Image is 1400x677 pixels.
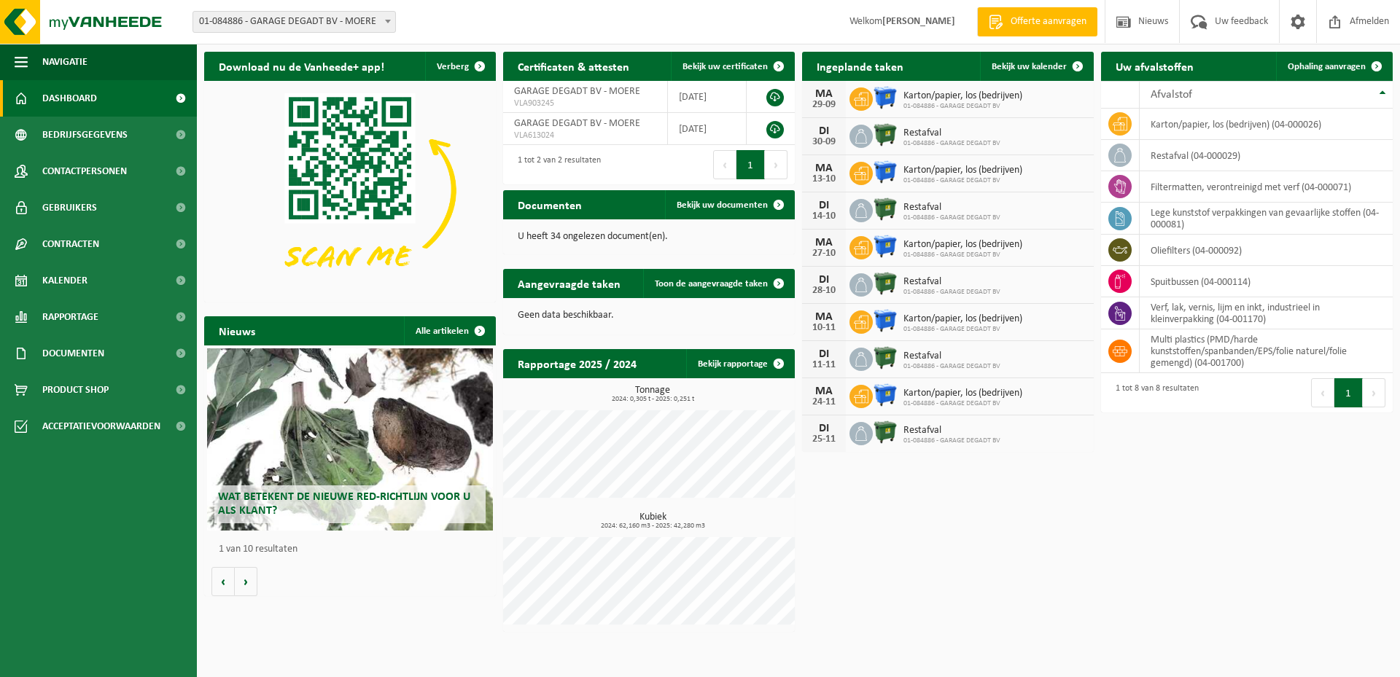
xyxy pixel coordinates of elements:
span: Bedrijfsgegevens [42,117,128,153]
img: WB-1100-HPE-BE-01 [873,383,898,407]
td: verf, lak, vernis, lijm en inkt, industrieel in kleinverpakking (04-001170) [1140,297,1393,329]
span: Verberg [437,62,469,71]
span: 01-084886 - GARAGE DEGADT BV [903,362,1000,371]
span: Wat betekent de nieuwe RED-richtlijn voor u als klant? [218,491,470,517]
span: 01-084886 - GARAGE DEGADT BV [903,288,1000,297]
a: Bekijk uw kalender [980,52,1092,81]
span: Gebruikers [42,189,97,226]
div: MA [809,163,839,174]
div: MA [809,237,839,249]
td: restafval (04-000029) [1140,140,1393,171]
a: Offerte aanvragen [977,7,1097,36]
td: oliefilters (04-000092) [1140,235,1393,266]
h2: Uw afvalstoffen [1101,52,1208,80]
td: [DATE] [668,113,747,145]
span: Toon de aangevraagde taken [655,279,768,289]
button: Previous [1311,378,1334,407]
span: 01-084886 - GARAGE DEGADT BV [903,399,1022,408]
p: Geen data beschikbaar. [518,310,780,321]
span: Karton/papier, los (bedrijven) [903,239,1022,251]
span: Restafval [903,425,1000,437]
span: Documenten [42,335,104,372]
a: Wat betekent de nieuwe RED-richtlijn voor u als klant? [207,348,493,531]
div: MA [809,386,839,397]
h2: Rapportage 2025 / 2024 [503,349,651,377]
span: Karton/papier, los (bedrijven) [903,313,1022,325]
div: 29-09 [809,100,839,110]
div: 28-10 [809,286,839,296]
span: 01-084886 - GARAGE DEGADT BV [903,251,1022,259]
img: WB-1100-HPE-BE-01 [873,85,898,110]
button: 1 [736,150,765,179]
a: Toon de aangevraagde taken [643,269,793,298]
span: GARAGE DEGADT BV - MOERE [514,118,640,129]
div: 30-09 [809,137,839,147]
img: WB-1100-HPE-GN-01 [873,345,898,370]
span: 01-084886 - GARAGE DEGADT BV [903,325,1022,334]
a: Bekijk rapportage [686,349,793,378]
span: Bekijk uw certificaten [682,62,768,71]
img: Download de VHEPlus App [204,81,496,300]
span: 01-084886 - GARAGE DEGADT BV [903,214,1000,222]
h2: Nieuws [204,316,270,345]
button: Previous [713,150,736,179]
div: DI [809,125,839,137]
div: DI [809,423,839,434]
span: Afvalstof [1151,89,1192,101]
div: DI [809,274,839,286]
h2: Documenten [503,190,596,219]
img: WB-1100-HPE-BE-01 [873,160,898,184]
div: 24-11 [809,397,839,407]
div: 14-10 [809,211,839,222]
h2: Download nu de Vanheede+ app! [204,52,399,80]
span: Product Shop [42,372,109,408]
span: Restafval [903,351,1000,362]
td: [DATE] [668,81,747,113]
p: 1 van 10 resultaten [219,544,489,555]
div: 11-11 [809,360,839,370]
a: Bekijk uw certificaten [671,52,793,81]
span: 01-084886 - GARAGE DEGADT BV - MOERE [193,12,395,32]
div: MA [809,311,839,323]
div: DI [809,200,839,211]
span: 01-084886 - GARAGE DEGADT BV - MOERE [192,11,396,33]
span: Kalender [42,262,87,299]
a: Bekijk uw documenten [665,190,793,219]
h2: Aangevraagde taken [503,269,635,297]
div: 1 tot 2 van 2 resultaten [510,149,601,181]
span: Karton/papier, los (bedrijven) [903,90,1022,102]
span: Ophaling aanvragen [1288,62,1366,71]
button: Next [765,150,787,179]
div: 1 tot 8 van 8 resultaten [1108,377,1199,409]
span: 2024: 62,160 m3 - 2025: 42,280 m3 [510,523,795,530]
img: WB-1100-HPE-GN-01 [873,420,898,445]
span: Navigatie [42,44,87,80]
img: WB-1100-HPE-GN-01 [873,197,898,222]
td: multi plastics (PMD/harde kunststoffen/spanbanden/EPS/folie naturel/folie gemengd) (04-001700) [1140,329,1393,373]
img: WB-1100-HPE-BE-01 [873,308,898,333]
button: Volgende [235,567,257,596]
span: GARAGE DEGADT BV - MOERE [514,86,640,97]
span: Restafval [903,202,1000,214]
td: filtermatten, verontreinigd met verf (04-000071) [1140,171,1393,203]
span: Contracten [42,226,99,262]
h2: Ingeplande taken [802,52,918,80]
div: 25-11 [809,434,839,445]
span: 01-084886 - GARAGE DEGADT BV [903,437,1000,445]
button: Vorige [211,567,235,596]
div: 13-10 [809,174,839,184]
span: Rapportage [42,299,98,335]
span: Karton/papier, los (bedrijven) [903,388,1022,399]
h3: Tonnage [510,386,795,403]
button: Verberg [425,52,494,81]
span: Offerte aanvragen [1007,15,1090,29]
span: 01-084886 - GARAGE DEGADT BV [903,102,1022,111]
span: Acceptatievoorwaarden [42,408,160,445]
td: lege kunststof verpakkingen van gevaarlijke stoffen (04-000081) [1140,203,1393,235]
span: Dashboard [42,80,97,117]
a: Alle artikelen [404,316,494,345]
button: 1 [1334,378,1363,407]
span: Karton/papier, los (bedrijven) [903,165,1022,176]
span: Restafval [903,128,1000,139]
div: MA [809,88,839,100]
